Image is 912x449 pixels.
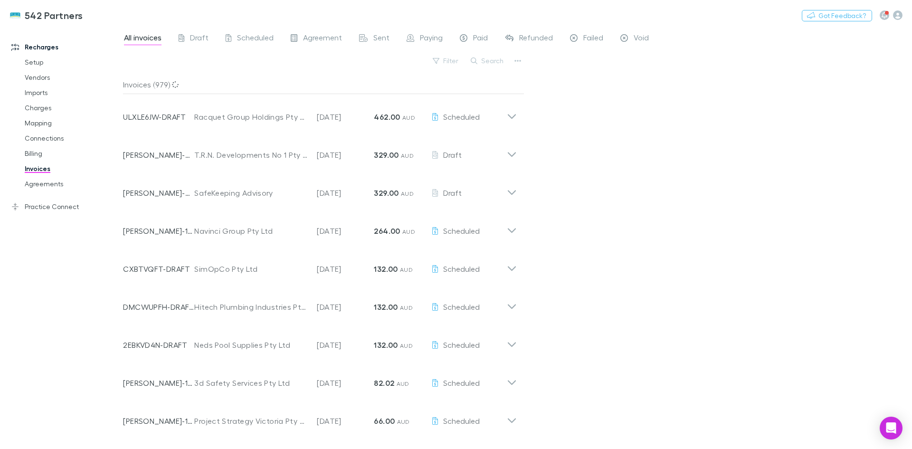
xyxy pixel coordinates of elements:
[123,377,194,389] p: [PERSON_NAME]-1530
[15,85,128,100] a: Imports
[443,416,480,425] span: Scheduled
[194,263,307,275] div: SimOpCo Pty Ltd
[123,225,194,237] p: [PERSON_NAME]-1532
[115,322,524,360] div: 2EBKVD4N-DRAFTNeds Pool Supplies Pty Ltd[DATE]132.00 AUDScheduled
[115,284,524,322] div: DMCWUPFH-DRAFTHitech Plumbing Industries Pty Ltd[DATE]132.00 AUDScheduled
[374,340,398,350] strong: 132.00
[123,301,194,313] p: DMCWUPFH-DRAFT
[317,225,374,237] p: [DATE]
[194,111,307,123] div: Racquet Group Holdings Pty Ltd
[443,226,480,235] span: Scheduled
[443,302,480,311] span: Scheduled
[15,131,128,146] a: Connections
[25,10,83,21] h3: 542 Partners
[190,33,209,45] span: Draft
[115,170,524,208] div: [PERSON_NAME]-0752SafeKeeping Advisory[DATE]329.00 AUDDraft
[466,55,509,67] button: Search
[317,263,374,275] p: [DATE]
[317,339,374,351] p: [DATE]
[317,377,374,389] p: [DATE]
[802,10,872,21] button: Got Feedback?
[317,415,374,427] p: [DATE]
[15,146,128,161] a: Billing
[443,340,480,349] span: Scheduled
[397,418,410,425] span: AUD
[123,111,194,123] p: ULXLE6JW-DRAFT
[303,33,342,45] span: Agreement
[519,33,553,45] span: Refunded
[15,100,128,115] a: Charges
[194,301,307,313] div: Hitech Plumbing Industries Pty Ltd
[4,4,89,27] a: 542 Partners
[374,150,399,160] strong: 329.00
[402,228,415,235] span: AUD
[880,417,902,439] div: Open Intercom Messenger
[194,377,307,389] div: 3d Safety Services Pty Ltd
[400,342,413,349] span: AUD
[400,266,413,273] span: AUD
[428,55,464,67] button: Filter
[317,187,374,199] p: [DATE]
[420,33,443,45] span: Paying
[115,94,524,132] div: ULXLE6JW-DRAFTRacquet Group Holdings Pty Ltd[DATE]462.00 AUDScheduled
[15,176,128,191] a: Agreements
[443,188,462,197] span: Draft
[2,199,128,214] a: Practice Connect
[374,416,395,426] strong: 66.00
[15,115,128,131] a: Mapping
[115,360,524,398] div: [PERSON_NAME]-15303d Safety Services Pty Ltd[DATE]82.02 AUDScheduled
[115,208,524,246] div: [PERSON_NAME]-1532Navinci Group Pty Ltd[DATE]264.00 AUDScheduled
[15,70,128,85] a: Vendors
[443,378,480,387] span: Scheduled
[123,187,194,199] p: [PERSON_NAME]-0752
[194,149,307,161] div: T.R.N. Developments No 1 Pty Ltd
[374,188,399,198] strong: 329.00
[400,304,413,311] span: AUD
[374,112,400,122] strong: 462.00
[115,398,524,436] div: [PERSON_NAME]-1583Project Strategy Victoria Pty Limited[DATE]66.00 AUDScheduled
[317,149,374,161] p: [DATE]
[374,302,398,312] strong: 132.00
[401,190,414,197] span: AUD
[473,33,488,45] span: Paid
[15,55,128,70] a: Setup
[194,187,307,199] div: SafeKeeping Advisory
[374,264,398,274] strong: 132.00
[123,263,194,275] p: CXBTVQFT-DRAFT
[401,152,414,159] span: AUD
[123,415,194,427] p: [PERSON_NAME]-1583
[443,264,480,273] span: Scheduled
[583,33,603,45] span: Failed
[374,226,400,236] strong: 264.00
[317,111,374,123] p: [DATE]
[124,33,161,45] span: All invoices
[115,132,524,170] div: [PERSON_NAME]-0553T.R.N. Developments No 1 Pty Ltd[DATE]329.00 AUDDraft
[194,225,307,237] div: Navinci Group Pty Ltd
[397,380,409,387] span: AUD
[443,112,480,121] span: Scheduled
[15,161,128,176] a: Invoices
[2,39,128,55] a: Recharges
[374,378,394,388] strong: 82.02
[194,415,307,427] div: Project Strategy Victoria Pty Limited
[373,33,389,45] span: Sent
[115,246,524,284] div: CXBTVQFT-DRAFTSimOpCo Pty Ltd[DATE]132.00 AUDScheduled
[9,10,21,21] img: 542 Partners's Logo
[443,150,462,159] span: Draft
[123,149,194,161] p: [PERSON_NAME]-0553
[194,339,307,351] div: Neds Pool Supplies Pty Ltd
[237,33,274,45] span: Scheduled
[123,339,194,351] p: 2EBKVD4N-DRAFT
[402,114,415,121] span: AUD
[634,33,649,45] span: Void
[317,301,374,313] p: [DATE]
